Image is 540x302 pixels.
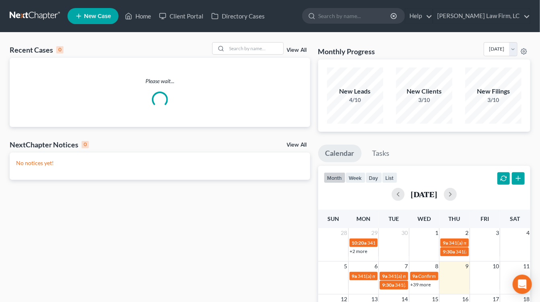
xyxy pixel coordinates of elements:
[382,172,397,183] button: list
[374,261,378,271] span: 6
[395,282,515,288] span: 341(a) meeting for [PERSON_NAME] & [PERSON_NAME]
[449,215,460,222] span: Thu
[318,145,362,162] a: Calendar
[465,87,522,96] div: New Filings
[82,141,89,148] div: 0
[481,215,489,222] span: Fri
[413,273,418,279] span: 9a
[404,261,409,271] span: 7
[443,249,455,255] span: 9:30a
[16,159,304,167] p: No notices yet!
[449,240,526,246] span: 341(a) meeting for [PERSON_NAME]
[405,9,432,23] a: Help
[396,87,452,96] div: New Clients
[10,140,89,149] div: NextChapter Notices
[346,172,366,183] button: week
[10,45,63,55] div: Recent Cases
[356,215,370,222] span: Mon
[513,275,532,294] div: Open Intercom Messenger
[411,190,438,198] h2: [DATE]
[352,240,367,246] span: 10:20a
[327,87,383,96] div: New Leads
[318,47,375,56] h3: Monthly Progress
[396,96,452,104] div: 3/10
[465,96,522,104] div: 3/10
[465,228,470,238] span: 2
[366,172,382,183] button: day
[388,273,466,279] span: 341(a) meeting for [PERSON_NAME]
[522,261,530,271] span: 11
[401,228,409,238] span: 30
[227,43,283,54] input: Search by name...
[84,13,111,19] span: New Case
[358,273,436,279] span: 341(a) meeting for [PERSON_NAME]
[121,9,155,23] a: Home
[370,228,378,238] span: 29
[443,240,448,246] span: 9a
[419,273,510,279] span: Confirmation hearing for [PERSON_NAME]
[526,228,530,238] span: 4
[56,46,63,53] div: 0
[287,142,307,148] a: View All
[382,273,387,279] span: 9a
[352,273,357,279] span: 9a
[417,215,431,222] span: Wed
[495,228,500,238] span: 3
[434,261,439,271] span: 8
[318,8,392,23] input: Search by name...
[510,215,520,222] span: Sat
[155,9,207,23] a: Client Portal
[434,228,439,238] span: 1
[287,47,307,53] a: View All
[324,172,346,183] button: month
[492,261,500,271] span: 10
[344,261,348,271] span: 5
[327,215,339,222] span: Sun
[365,145,397,162] a: Tasks
[389,215,399,222] span: Tue
[350,248,368,254] a: +2 more
[382,282,394,288] span: 9:30a
[10,77,310,85] p: Please wait...
[433,9,530,23] a: [PERSON_NAME] Law Firm, LC
[368,240,445,246] span: 341(a) meeting for [PERSON_NAME]
[340,228,348,238] span: 28
[456,249,533,255] span: 341(a) meeting for [PERSON_NAME]
[207,9,269,23] a: Directory Cases
[465,261,470,271] span: 9
[327,96,383,104] div: 4/10
[411,282,431,288] a: +39 more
